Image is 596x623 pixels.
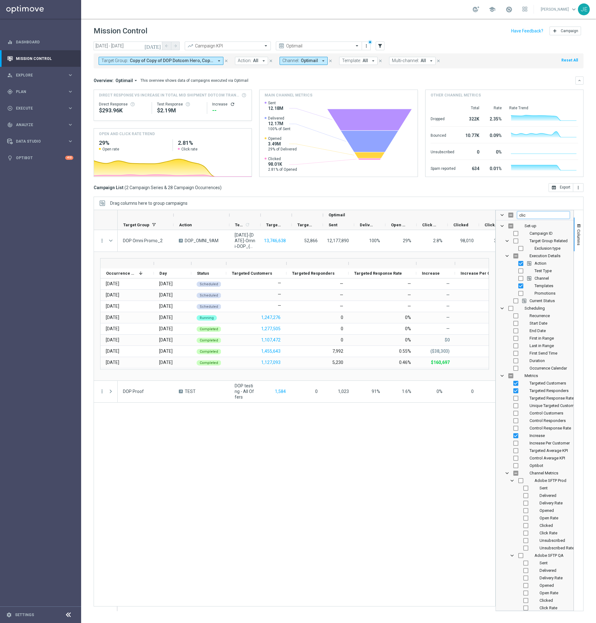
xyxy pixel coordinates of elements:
[496,320,574,327] div: Start Date Column
[509,105,578,110] div: Rate Trend
[238,58,252,63] span: Action:
[7,89,74,94] div: gps_fixed Plan keyboard_arrow_right
[540,561,548,565] span: Sent
[530,381,566,385] span: Targeted Customers
[278,43,285,49] i: preview
[268,116,291,121] span: Delivered
[216,58,222,64] i: arrow_drop_down
[268,101,283,105] span: Sent
[540,501,563,505] span: Delivery Rate
[99,139,168,147] h2: 29%
[496,469,574,477] div: Channel Metrics Column Group
[496,395,574,402] div: Targeted Response Rate Column
[67,138,73,144] i: keyboard_arrow_right
[244,221,250,228] span: Calculate column
[487,163,502,173] div: 0.01%
[7,106,74,111] button: play_circle_outline Execute keyboard_arrow_right
[496,424,574,432] div: Control Response Rate Column
[530,396,574,400] span: Targeted Response Rate
[391,223,406,227] span: Open Rate
[549,185,584,190] multiple-options-button: Export to CSV
[110,201,188,206] div: Row Groups
[276,42,362,50] ng-select: Optimail
[496,537,574,544] div: Unsubscribed Column
[573,183,584,192] button: more_vert
[110,201,188,206] span: Drag columns here to group campaigns
[99,107,147,114] div: $293,959
[561,29,578,33] span: Campaign
[16,50,73,67] a: Mission Control
[94,185,222,190] h3: Campaign List
[67,72,73,78] i: keyboard_arrow_right
[496,574,574,582] div: Delivery Rate Column
[328,59,333,63] i: close
[363,42,369,50] button: more_vert
[496,252,574,260] div: Execution Details Column Group
[496,589,574,597] div: Open Rate Column
[530,456,565,460] span: Control Average KPI
[7,56,74,61] button: Mission Control
[496,484,574,492] div: Sent Column
[223,57,229,64] button: close
[496,335,574,342] div: First in Range Column
[67,105,73,111] i: keyboard_arrow_right
[530,418,566,423] span: Control Responders
[7,155,13,161] i: lightbulb
[431,163,456,173] div: Spam reported
[496,297,574,305] div: Current Status Column
[496,432,574,439] div: Increase Column
[245,222,250,227] i: refresh
[530,351,557,356] span: First Send Time
[99,131,155,137] h4: OPEN AND CLICK RATE TREND
[489,6,496,13] span: school
[530,411,563,415] span: Control Customers
[436,59,441,63] i: close
[268,57,274,64] button: close
[496,567,574,574] div: Delivered Column
[421,58,426,63] span: All
[578,3,590,15] div: JE
[99,102,147,107] div: Direct Response
[535,276,549,281] span: Channel
[7,50,73,67] div: Mission Control
[7,139,74,144] button: Data Studio keyboard_arrow_right
[268,136,297,141] span: Opened
[114,78,140,83] button: Optimail arrow_drop_down
[364,43,369,48] i: more_vert
[530,238,568,243] span: Target Group Related
[530,231,553,236] span: Campaign ID
[530,298,555,303] span: Current Status
[178,139,247,147] h2: 2.81%
[268,126,291,131] span: 100% of Sent
[261,314,281,321] button: 1,247,276
[173,44,178,48] i: arrow_forward
[16,90,67,94] span: Plan
[94,381,118,403] div: Press SPACE to select this row.
[496,312,574,320] div: Recurrence Column
[7,40,74,45] button: equalizer Dashboard
[274,388,286,395] button: 1,584
[268,121,291,126] span: 12.17M
[99,57,223,65] button: Target Group: Copy of Copy of DOP Dotcom Hero, Copy of DOP Dotcom Hero, Copy of DOP Omni Promo, C...
[496,529,574,537] div: Click Rate Column
[496,365,574,372] div: Occurrence Calendar Column
[140,78,248,83] div: This overview shows data of campaigns executed via Optimail
[7,122,67,128] div: Analyze
[123,223,149,227] span: Target Group
[487,146,502,156] div: 0%
[530,403,580,408] span: Unique Targeted Customers
[230,102,235,107] i: refresh
[7,89,13,95] i: gps_fixed
[99,92,240,98] span: Direct Response VS Increase In Total Mid Shipment Dotcom Transaction Amount
[530,313,550,318] span: Recurrence
[162,42,171,50] button: arrow_back
[268,147,297,152] span: 29% of Delivered
[282,58,299,63] span: Channel:
[496,357,574,365] div: Duration Column
[368,40,372,44] div: There are unsaved changes
[496,604,574,612] div: Click Rate Column
[16,123,67,127] span: Analyze
[187,43,193,49] i: trending_up
[496,582,574,589] div: Opened Column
